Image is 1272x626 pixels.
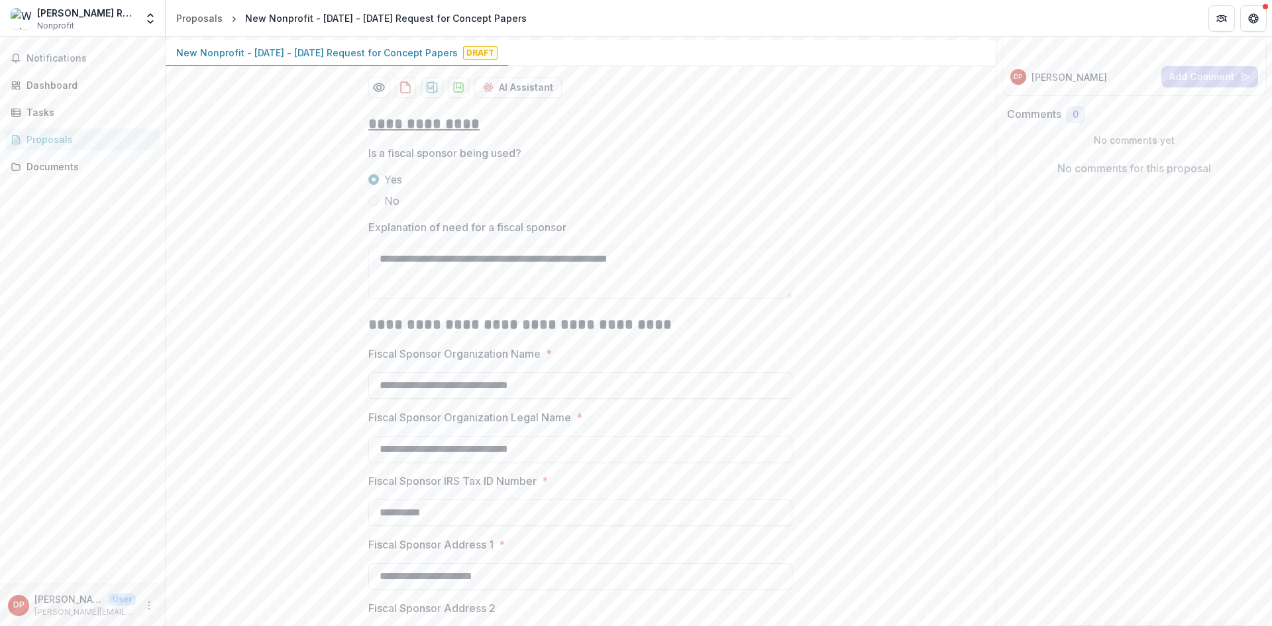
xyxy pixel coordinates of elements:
[176,46,458,60] p: New Nonprofit - [DATE] - [DATE] Request for Concept Papers
[5,129,160,150] a: Proposals
[1057,160,1211,176] p: No comments for this proposal
[368,219,566,235] p: Explanation of need for a fiscal sponsor
[384,193,399,209] span: No
[109,594,136,605] p: User
[34,592,103,606] p: [PERSON_NAME]
[34,606,136,618] p: [PERSON_NAME][EMAIL_ADDRESS][DOMAIN_NAME]
[37,6,136,20] div: [PERSON_NAME] Rx, Inc.
[5,48,160,69] button: Notifications
[368,473,537,489] p: Fiscal Sponsor IRS Tax ID Number
[368,600,496,616] p: Fiscal Sponsor Address 2
[26,78,149,92] div: Dashboard
[5,156,160,178] a: Documents
[26,105,149,119] div: Tasks
[474,77,562,98] button: AI Assistant
[448,77,469,98] button: download-proposal
[5,74,160,96] a: Dashboard
[1007,108,1061,121] h2: Comments
[368,409,571,425] p: Fiscal Sponsor Organization Legal Name
[245,11,527,25] div: New Nonprofit - [DATE] - [DATE] Request for Concept Papers
[1032,70,1107,84] p: [PERSON_NAME]
[176,11,223,25] div: Proposals
[141,5,160,32] button: Open entity switcher
[384,172,402,187] span: Yes
[395,77,416,98] button: download-proposal
[171,9,532,28] nav: breadcrumb
[368,346,541,362] p: Fiscal Sponsor Organization Name
[368,77,390,98] button: Preview 41e67dd0-7de3-4506-8c91-c984af7964b9-0.pdf
[5,101,160,123] a: Tasks
[26,53,154,64] span: Notifications
[37,20,74,32] span: Nonprofit
[11,8,32,29] img: Winkelmann Rx, Inc.
[368,145,521,161] p: Is a fiscal sponsor being used?
[13,601,25,609] div: Dmitri Postnov
[1240,5,1267,32] button: Get Help
[1007,133,1262,147] p: No comments yet
[171,9,228,28] a: Proposals
[26,132,149,146] div: Proposals
[141,598,157,613] button: More
[421,77,443,98] button: download-proposal
[463,46,498,60] span: Draft
[1208,5,1235,32] button: Partners
[1073,109,1079,121] span: 0
[368,537,494,552] p: Fiscal Sponsor Address 1
[26,160,149,174] div: Documents
[1014,74,1022,80] div: Dmitri Postnov
[1161,66,1258,87] button: Add Comment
